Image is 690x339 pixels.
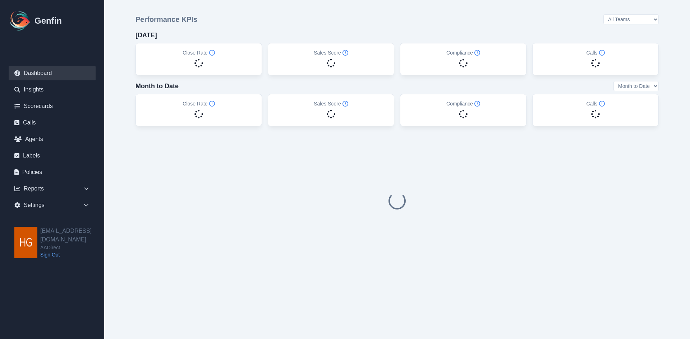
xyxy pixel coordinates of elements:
[314,49,348,56] h5: Sales Score
[183,49,215,56] h5: Close Rate
[9,66,96,80] a: Dashboard
[342,50,348,56] span: Info
[314,100,348,107] h5: Sales Score
[14,227,37,258] img: hgarza@aadirect.com
[9,198,96,212] div: Settings
[9,132,96,146] a: Agents
[474,101,480,107] span: Info
[40,251,104,258] a: Sign Out
[342,101,348,107] span: Info
[9,165,96,179] a: Policies
[135,81,179,91] h4: Month to Date
[209,50,215,56] span: Info
[135,14,197,24] h3: Performance KPIs
[9,83,96,97] a: Insights
[586,49,604,56] h5: Calls
[135,30,157,40] h4: [DATE]
[9,9,32,32] img: Logo
[474,50,480,56] span: Info
[9,99,96,113] a: Scorecards
[40,244,104,251] span: AADirect
[446,49,480,56] h5: Compliance
[9,182,96,196] div: Reports
[9,116,96,130] a: Calls
[599,50,605,56] span: Info
[599,101,605,107] span: Info
[40,227,104,244] h2: [EMAIL_ADDRESS][DOMAIN_NAME]
[9,149,96,163] a: Labels
[586,100,604,107] h5: Calls
[34,15,62,27] h1: Genfin
[209,101,215,107] span: Info
[446,100,480,107] h5: Compliance
[183,100,215,107] h5: Close Rate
